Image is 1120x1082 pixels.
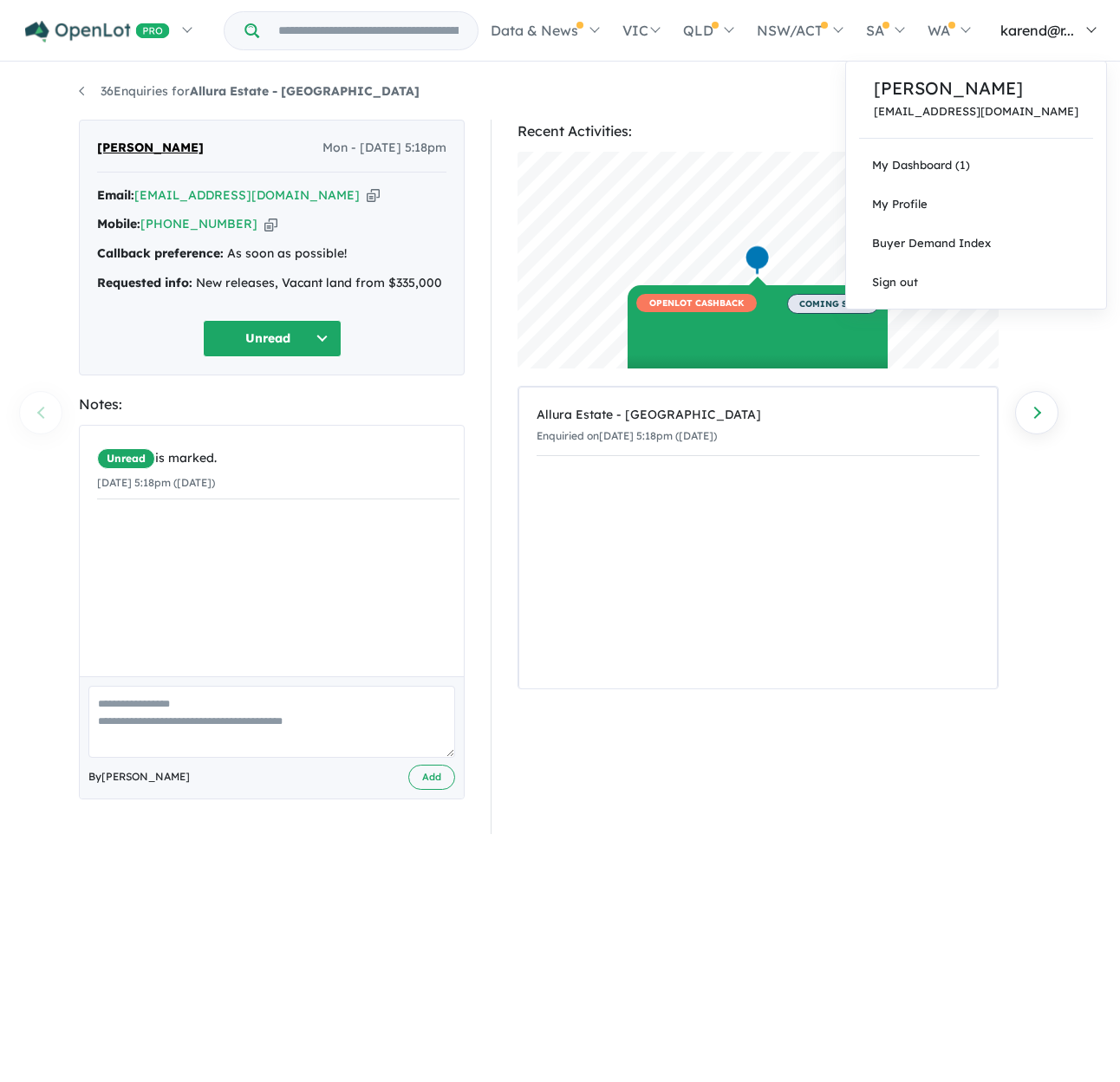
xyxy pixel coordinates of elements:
div: Allura Estate - [GEOGRAPHIC_DATA] [537,405,980,426]
input: Try estate name, suburb, builder or developer [263,12,474,49]
a: [EMAIL_ADDRESS][DOMAIN_NAME] [874,105,1078,118]
div: New releases, Vacant land from $335,000 [97,273,446,294]
div: Map marker [745,244,771,277]
strong: Email: [97,187,134,203]
nav: breadcrumb [79,81,1041,102]
span: karend@r... [1000,22,1074,39]
strong: Requested info: [97,275,192,290]
div: Notes: [79,393,465,416]
div: As soon as possible! [97,244,446,264]
a: Sign out [846,263,1106,302]
span: COMING SOON [787,294,879,314]
button: Copy [367,186,380,205]
a: [PHONE_NUMBER] [140,216,257,231]
button: Add [408,765,455,790]
span: Unread [97,448,155,469]
canvas: Map [518,152,999,368]
a: [EMAIL_ADDRESS][DOMAIN_NAME] [134,187,360,203]
a: My Dashboard (1) [846,146,1106,185]
span: My Profile [872,197,928,211]
a: Allura Estate - [GEOGRAPHIC_DATA]Enquiried on[DATE] 5:18pm ([DATE]) [537,396,980,456]
span: Mon - [DATE] 5:18pm [322,138,446,159]
small: [DATE] 5:18pm ([DATE]) [97,476,215,489]
span: OPENLOT CASHBACK [636,294,757,312]
strong: Mobile: [97,216,140,231]
div: is marked. [97,448,459,469]
a: My Profile [846,185,1106,224]
strong: Allura Estate - [GEOGRAPHIC_DATA] [190,83,420,99]
a: 36Enquiries forAllura Estate - [GEOGRAPHIC_DATA] [79,83,420,99]
a: [PERSON_NAME] [874,75,1078,101]
img: Openlot PRO Logo White [25,21,170,42]
span: [PERSON_NAME] [97,138,204,159]
strong: Callback preference: [97,245,224,261]
span: By [PERSON_NAME] [88,768,190,785]
button: Copy [264,215,277,233]
a: OPENLOT CASHBACK COMING SOON [628,285,888,415]
small: Enquiried on [DATE] 5:18pm ([DATE]) [537,429,717,442]
button: Unread [203,320,342,357]
div: Recent Activities: [518,120,999,143]
a: Buyer Demand Index [846,224,1106,263]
